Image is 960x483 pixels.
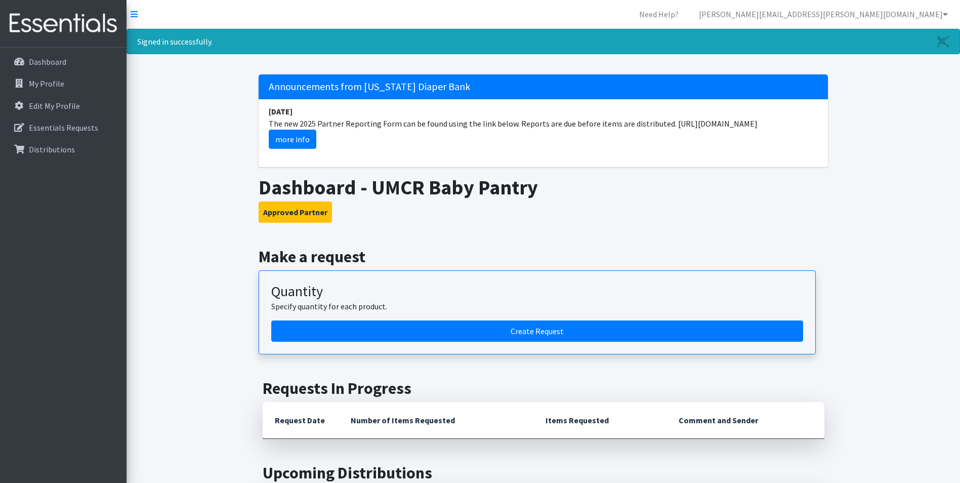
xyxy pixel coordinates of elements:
[4,96,122,116] a: Edit My Profile
[263,379,824,398] h2: Requests In Progress
[259,202,332,223] button: Approved Partner
[271,320,803,342] a: Create a request by quantity
[29,101,80,111] p: Edit My Profile
[263,402,339,439] th: Request Date
[259,175,828,199] h1: Dashboard - UMCR Baby Pantry
[271,283,803,300] h3: Quantity
[927,29,959,54] a: Close
[4,139,122,159] a: Distributions
[4,73,122,94] a: My Profile
[4,7,122,41] img: HumanEssentials
[666,402,824,439] th: Comment and Sender
[127,29,960,54] div: Signed in successfully.
[29,144,75,154] p: Distributions
[29,123,98,133] p: Essentials Requests
[259,99,828,155] li: The new 2025 Partner Reporting Form can be found using the link below. Reports are due before ite...
[691,4,956,24] a: [PERSON_NAME][EMAIL_ADDRESS][PERSON_NAME][DOMAIN_NAME]
[271,300,803,312] p: Specify quantity for each product.
[29,78,64,89] p: My Profile
[29,57,66,67] p: Dashboard
[4,117,122,138] a: Essentials Requests
[339,402,534,439] th: Number of Items Requested
[4,52,122,72] a: Dashboard
[269,130,316,149] a: more info
[263,463,824,482] h2: Upcoming Distributions
[259,74,828,99] h5: Announcements from [US_STATE] Diaper Bank
[533,402,666,439] th: Items Requested
[259,247,828,266] h2: Make a request
[631,4,687,24] a: Need Help?
[269,106,293,116] strong: [DATE]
